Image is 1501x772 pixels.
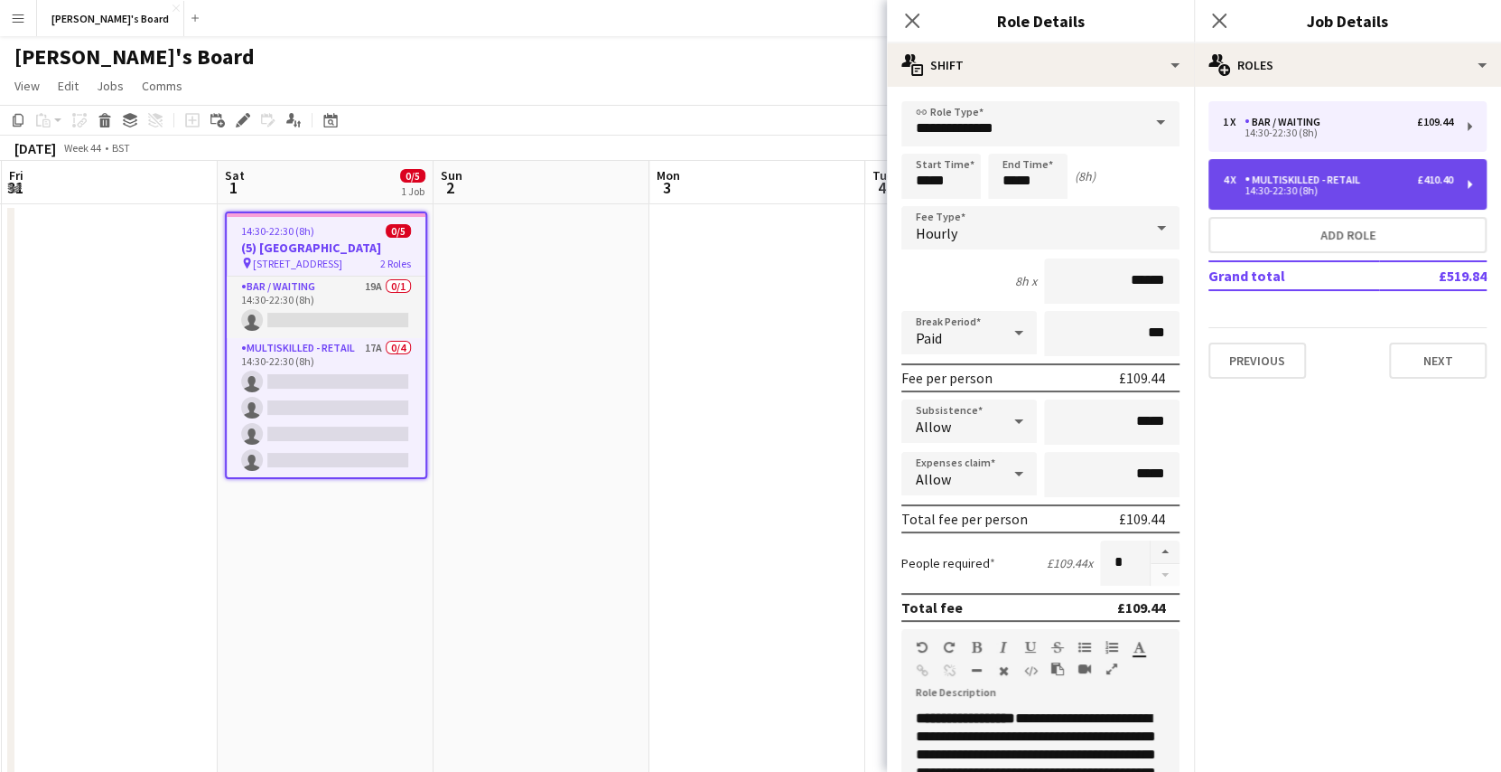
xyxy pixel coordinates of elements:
div: BST [112,141,130,155]
div: £109.44 [1119,510,1165,528]
h1: [PERSON_NAME]'s Board [14,43,255,71]
div: (8h) [1075,168,1095,184]
button: HTML Code [1024,664,1037,678]
span: Comms [142,78,182,94]
div: 8h x [1015,273,1037,289]
app-job-card: 14:30-22:30 (8h)0/5(5) [GEOGRAPHIC_DATA] [STREET_ADDRESS]2 RolesBar / Waiting19A0/114:30-22:30 (8... [225,212,427,479]
div: £109.44 [1119,369,1165,387]
button: Strikethrough [1051,640,1064,654]
div: 4 x [1223,174,1245,186]
a: Comms [135,74,190,98]
span: 31 [6,177,23,198]
span: 3 [654,177,680,198]
div: Roles [1194,43,1501,87]
span: Paid [916,329,942,347]
div: Bar / Waiting [1245,116,1328,128]
div: £410.40 [1417,174,1453,186]
td: Grand total [1208,261,1379,290]
span: View [14,78,40,94]
app-card-role: Bar / Waiting19A0/114:30-22:30 (8h) [227,277,425,338]
button: Insert video [1078,662,1091,676]
span: 2 [438,177,462,198]
div: 1 Job [401,184,424,198]
span: Allow [916,470,951,488]
span: Week 44 [60,141,105,155]
button: Horizontal Line [970,664,983,678]
button: Bold [970,640,983,654]
div: Shift [887,43,1194,87]
a: Edit [51,74,86,98]
a: View [7,74,47,98]
span: 14:30-22:30 (8h) [241,224,314,238]
button: [PERSON_NAME]'s Board [37,1,184,36]
span: Mon [657,167,680,184]
button: Unordered List [1078,640,1091,654]
button: Next [1389,343,1487,379]
span: 0/5 [386,224,411,238]
button: Text Color [1133,640,1145,654]
span: 0/5 [400,169,425,183]
div: [DATE] [14,139,56,157]
span: Fri [9,167,23,184]
h3: (5) [GEOGRAPHIC_DATA] [227,240,425,256]
button: Previous [1208,343,1306,379]
button: Add role [1208,217,1487,253]
div: 14:30-22:30 (8h) [1223,128,1453,137]
button: Clear Formatting [997,664,1010,678]
h3: Role Details [887,9,1194,33]
span: 1 [222,177,245,198]
button: Italic [997,640,1010,654]
div: £109.44 [1417,116,1453,128]
span: Jobs [97,78,124,94]
app-card-role: Multiskilled - Retail17A0/414:30-22:30 (8h) [227,338,425,478]
span: Tue [872,167,893,184]
span: Sat [225,167,245,184]
div: £109.44 [1117,598,1165,617]
button: Paste as plain text [1051,662,1064,676]
button: Increase [1151,541,1179,564]
button: Undo [916,640,928,654]
span: Sun [441,167,462,184]
div: 14:30-22:30 (8h) [1223,186,1453,195]
div: Total fee [901,598,963,617]
button: Ordered List [1105,640,1118,654]
label: People required [901,555,995,571]
span: Edit [58,78,79,94]
button: Redo [943,640,956,654]
div: Fee per person [901,369,993,387]
div: £109.44 x [1047,555,1093,571]
span: [STREET_ADDRESS] [253,257,342,270]
div: 1 x [1223,116,1245,128]
a: Jobs [89,74,131,98]
button: Underline [1024,640,1037,654]
span: Allow [916,418,951,436]
span: 4 [870,177,893,198]
button: Fullscreen [1105,662,1118,676]
div: Total fee per person [901,510,1028,528]
div: Multiskilled - Retail [1245,174,1367,186]
td: £519.84 [1379,261,1487,290]
span: 2 Roles [380,257,411,270]
span: Hourly [916,224,957,242]
h3: Job Details [1194,9,1501,33]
